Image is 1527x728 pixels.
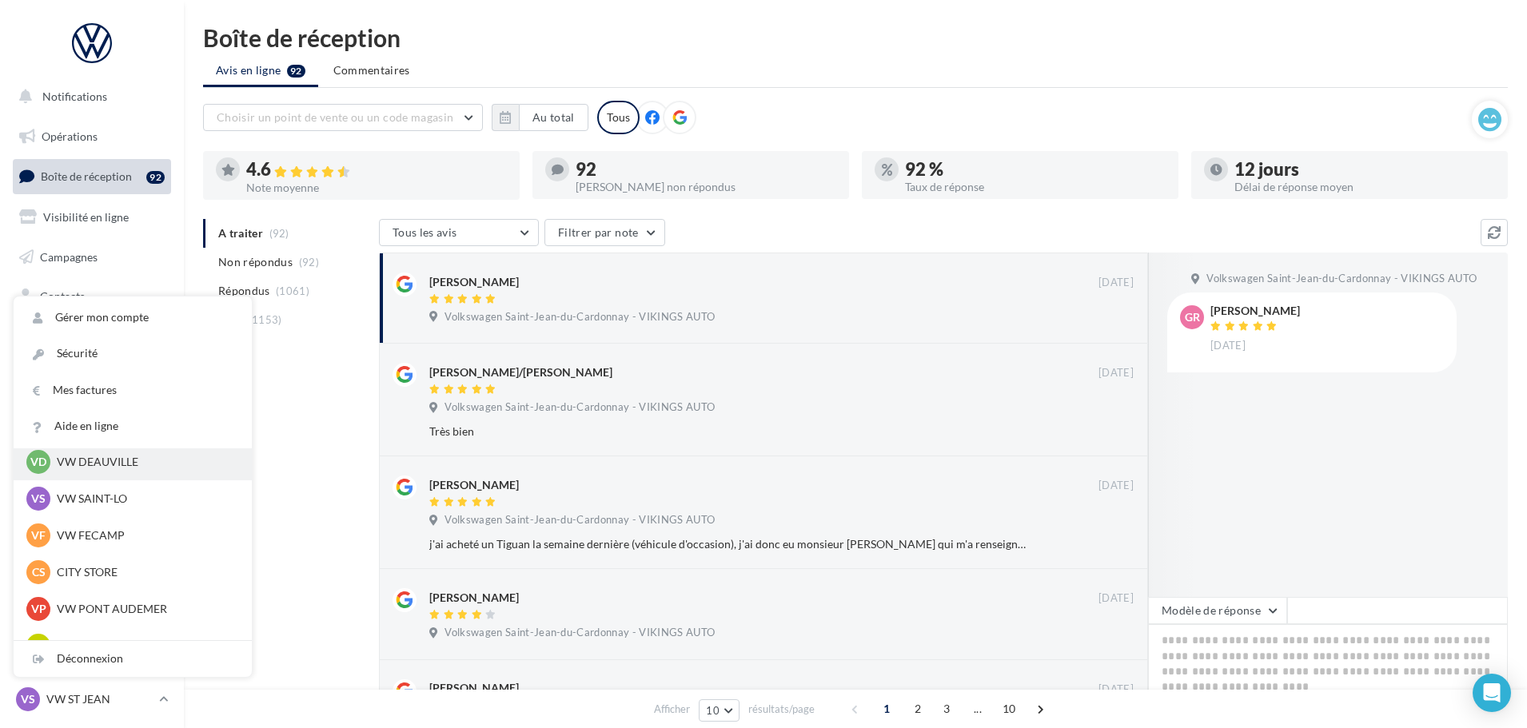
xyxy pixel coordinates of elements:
span: VD [30,454,46,470]
div: Très bien [429,424,1030,440]
span: 10 [996,696,1023,722]
button: Au total [492,104,588,131]
p: VW LISIEUX [57,638,233,654]
div: Taux de réponse [905,181,1166,193]
span: Boîte de réception [41,169,132,183]
span: 2 [905,696,931,722]
a: Contacts [10,280,174,313]
span: Volkswagen Saint-Jean-du-Cardonnay - VIKINGS AUTO [1206,272,1477,286]
div: 12 jours [1234,161,1495,178]
p: VW SAINT-LO [57,491,233,507]
span: VL [32,638,46,654]
button: Tous les avis [379,219,539,246]
span: Visibilité en ligne [43,210,129,224]
span: Volkswagen Saint-Jean-du-Cardonnay - VIKINGS AUTO [445,400,715,415]
span: [DATE] [1098,682,1134,697]
p: CITY STORE [57,564,233,580]
span: VS [31,491,46,507]
div: [PERSON_NAME] [429,274,519,290]
a: Sécurité [14,336,252,372]
span: [DATE] [1098,479,1134,493]
span: Volkswagen Saint-Jean-du-Cardonnay - VIKINGS AUTO [445,513,715,527]
span: [DATE] [1098,591,1134,606]
span: Afficher [654,702,690,717]
div: Open Intercom Messenger [1473,674,1511,712]
div: [PERSON_NAME] [429,477,519,493]
div: [PERSON_NAME] [429,680,519,696]
span: 3 [934,696,959,722]
a: Mes factures [14,372,252,408]
span: CS [32,564,46,580]
div: Déconnexion [14,641,252,677]
a: Gérer mon compte [14,300,252,336]
span: Volkswagen Saint-Jean-du-Cardonnay - VIKINGS AUTO [445,626,715,640]
a: Opérations [10,120,174,153]
button: Au total [519,104,588,131]
button: Modèle de réponse [1148,597,1287,624]
a: VS VW ST JEAN [13,684,171,714]
span: Volkswagen Saint-Jean-du-Cardonnay - VIKINGS AUTO [445,310,715,324]
div: Tous [597,101,640,134]
div: [PERSON_NAME]/[PERSON_NAME] [429,364,612,380]
span: Tous les avis [393,225,457,239]
button: Choisir un point de vente ou un code magasin [203,104,483,131]
div: [PERSON_NAME] [1210,305,1300,316]
a: Campagnes DataOnDemand [10,452,174,499]
a: Aide en ligne [14,408,252,444]
div: Note moyenne [246,182,507,193]
p: VW PONT AUDEMER [57,601,233,617]
span: résultats/page [748,702,815,717]
button: 10 [699,699,740,722]
span: Non répondus [218,254,293,270]
span: VF [31,527,46,543]
div: j'ai acheté un Tiguan la semaine dernière (véhicule d'occasion), j'ai donc eu monsieur [PERSON_NA... [429,536,1030,552]
span: 10 [706,704,720,717]
span: (1061) [276,284,309,297]
span: Choisir un point de vente ou un code magasin [217,110,453,124]
span: Opérations [42,129,98,143]
p: VW DEAUVILLE [57,454,233,470]
div: Boîte de réception [203,26,1508,50]
div: Délai de réponse moyen [1234,181,1495,193]
div: 4.6 [246,161,507,179]
div: 92 [576,161,836,178]
span: Gr [1185,309,1200,325]
button: Filtrer par note [544,219,665,246]
a: Médiathèque [10,320,174,353]
a: Calendrier [10,360,174,393]
span: ... [965,696,991,722]
div: [PERSON_NAME] non répondus [576,181,836,193]
span: [DATE] [1210,339,1246,353]
p: VW ST JEAN [46,691,153,707]
span: Notifications [42,90,107,103]
span: (92) [299,256,319,269]
span: VP [31,601,46,617]
div: [PERSON_NAME] [429,590,519,606]
span: [DATE] [1098,276,1134,290]
a: PLV et print personnalisable [10,399,174,446]
span: Contacts [40,289,85,303]
span: [DATE] [1098,366,1134,380]
div: 92 % [905,161,1166,178]
span: Campagnes [40,249,98,263]
p: VW FECAMP [57,527,233,543]
a: Boîte de réception92 [10,159,174,193]
button: Notifications [10,80,168,113]
a: Visibilité en ligne [10,201,174,234]
span: VS [21,691,35,707]
a: Campagnes [10,241,174,274]
span: Répondus [218,283,270,299]
span: 1 [874,696,899,722]
div: 92 [146,171,165,184]
span: (1153) [249,313,282,326]
span: Commentaires [333,62,410,78]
